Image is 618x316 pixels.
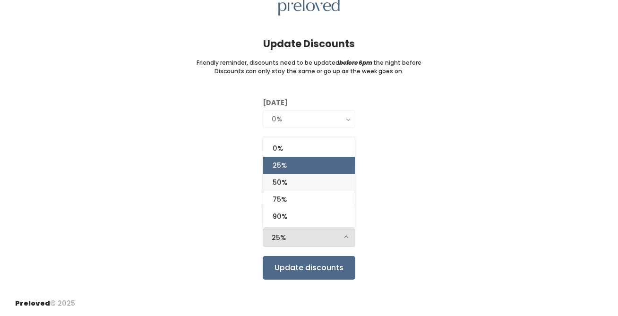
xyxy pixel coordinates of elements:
span: 50% [273,177,287,188]
button: 0% [263,110,355,128]
i: before 6pm [339,59,372,67]
label: [DATE] [263,98,288,108]
div: © 2025 [15,291,75,308]
span: 90% [273,211,287,222]
span: 25% [273,160,287,171]
button: 25% [263,229,355,247]
span: 75% [273,194,287,205]
input: Update discounts [263,256,355,280]
span: Preloved [15,299,50,308]
small: Friendly reminder, discounts need to be updated the night before [197,59,421,67]
span: 0% [273,143,283,154]
small: Discounts can only stay the same or go up as the week goes on. [215,67,403,76]
div: 25% [272,232,346,243]
h4: Update Discounts [263,38,355,49]
div: 0% [272,114,346,124]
